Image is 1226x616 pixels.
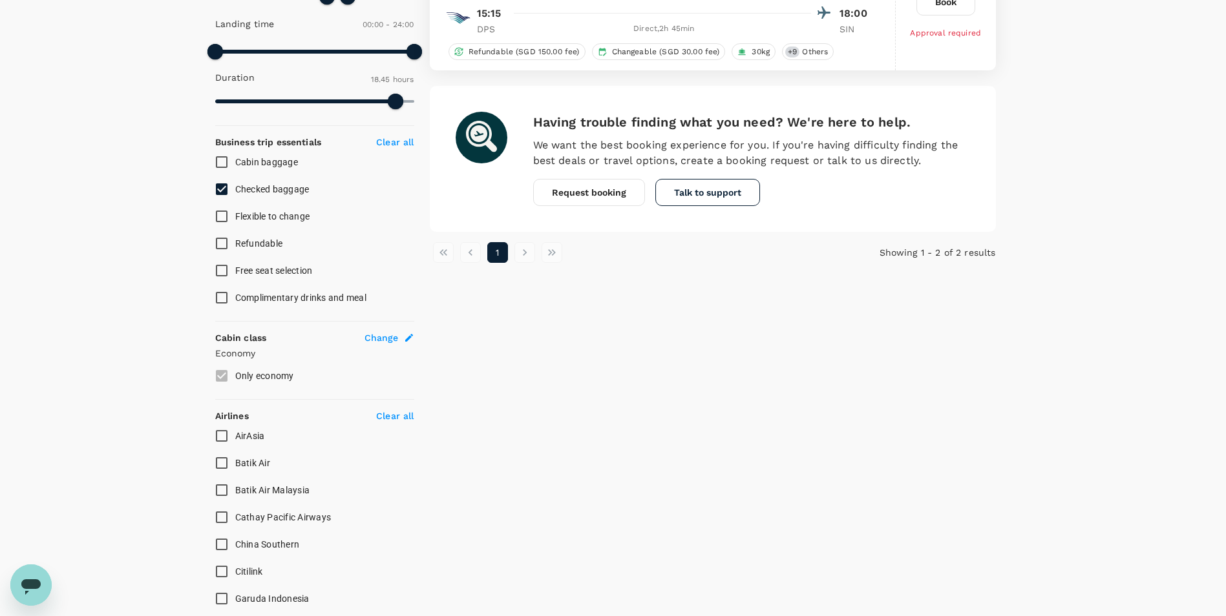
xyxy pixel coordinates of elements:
span: Refundable [235,238,283,249]
h6: Having trouble finding what you need? We're here to help. [533,112,970,132]
span: Cabin baggage [235,157,298,167]
p: Clear all [376,136,414,149]
p: 15:15 [477,6,502,21]
span: Refundable (SGD 150.00 fee) [463,46,585,57]
strong: Cabin class [215,333,267,343]
p: 18:00 [840,6,872,21]
span: Complimentary drinks and meal [235,293,366,303]
div: +9Others [782,43,834,60]
span: + 9 [785,46,799,57]
nav: pagination navigation [430,242,807,263]
div: Refundable (SGD 150.00 fee) [449,43,586,60]
span: 00:00 - 24:00 [363,20,414,29]
span: Batik Air Malaysia [235,485,310,495]
span: 18.45 hours [371,75,414,84]
img: GA [445,5,471,31]
span: Change [365,331,399,344]
div: Direct , 2h 45min [517,23,812,36]
iframe: Button to launch messaging window [10,564,52,606]
button: Request booking [533,179,645,206]
p: We want the best booking experience for you. If you're having difficulty finding the best deals o... [533,138,970,169]
p: Showing 1 - 2 of 2 results [807,246,996,259]
span: Approval required [910,28,981,37]
span: Others [797,46,833,57]
p: Clear all [376,409,414,422]
p: Economy [215,347,414,360]
span: Only economy [235,371,294,381]
span: Free seat selection [235,265,313,276]
span: Changeable (SGD 30.00 fee) [607,46,725,57]
span: Cathay Pacific Airways [235,512,332,522]
p: Duration [215,71,255,84]
span: Garuda Indonesia [235,593,310,604]
button: Talk to support [655,179,760,206]
strong: Airlines [215,411,249,421]
div: Changeable (SGD 30.00 fee) [592,43,726,60]
p: SIN [840,23,872,36]
span: Checked baggage [235,184,310,194]
p: DPS [477,23,509,36]
div: 30kg [732,43,776,60]
span: 30kg [746,46,775,57]
strong: Business trip essentials [215,137,322,147]
button: page 1 [487,242,508,263]
span: Citilink [235,566,263,577]
p: Landing time [215,17,275,30]
span: Flexible to change [235,211,310,221]
span: China Southern [235,539,300,549]
span: AirAsia [235,431,265,441]
span: Batik Air [235,458,270,468]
